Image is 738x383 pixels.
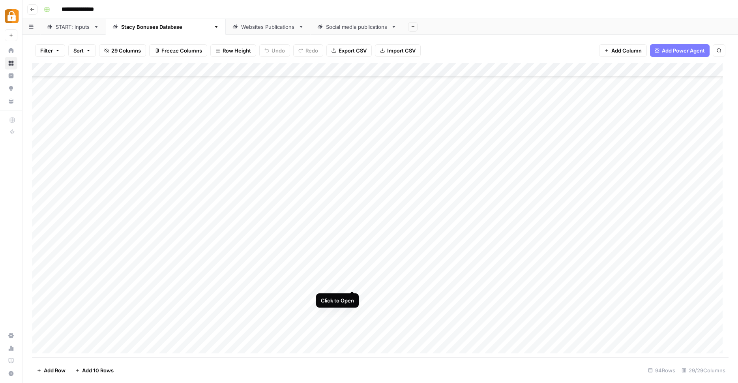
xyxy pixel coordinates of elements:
[226,19,311,35] a: Websites Publications
[5,329,17,342] a: Settings
[293,44,323,57] button: Redo
[272,47,285,54] span: Undo
[599,44,647,57] button: Add Column
[662,47,705,54] span: Add Power Agent
[5,57,17,69] a: Browse
[339,47,367,54] span: Export CSV
[5,342,17,355] a: Usage
[5,82,17,95] a: Opportunities
[68,44,96,57] button: Sort
[311,19,403,35] a: Social media publications
[210,44,256,57] button: Row Height
[5,95,17,107] a: Your Data
[5,9,19,23] img: Adzz Logo
[99,44,146,57] button: 29 Columns
[40,19,106,35] a: START: inputs
[387,47,416,54] span: Import CSV
[82,366,114,374] span: Add 10 Rows
[44,366,66,374] span: Add Row
[241,23,295,31] div: Websites Publications
[149,44,207,57] button: Freeze Columns
[161,47,202,54] span: Freeze Columns
[56,23,90,31] div: START: inputs
[321,297,354,304] div: Click to Open
[305,47,318,54] span: Redo
[5,69,17,82] a: Insights
[678,364,729,377] div: 29/29 Columns
[35,44,65,57] button: Filter
[375,44,421,57] button: Import CSV
[40,47,53,54] span: Filter
[223,47,251,54] span: Row Height
[259,44,290,57] button: Undo
[106,19,226,35] a: [PERSON_NAME] Bonuses Database
[326,44,372,57] button: Export CSV
[111,47,141,54] span: 29 Columns
[5,367,17,380] button: Help + Support
[326,23,388,31] div: Social media publications
[5,355,17,367] a: Learning Hub
[121,23,210,31] div: [PERSON_NAME] Bonuses Database
[32,364,70,377] button: Add Row
[70,364,118,377] button: Add 10 Rows
[645,364,678,377] div: 94 Rows
[5,6,17,26] button: Workspace: Adzz
[611,47,642,54] span: Add Column
[5,44,17,57] a: Home
[73,47,84,54] span: Sort
[650,44,710,57] button: Add Power Agent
